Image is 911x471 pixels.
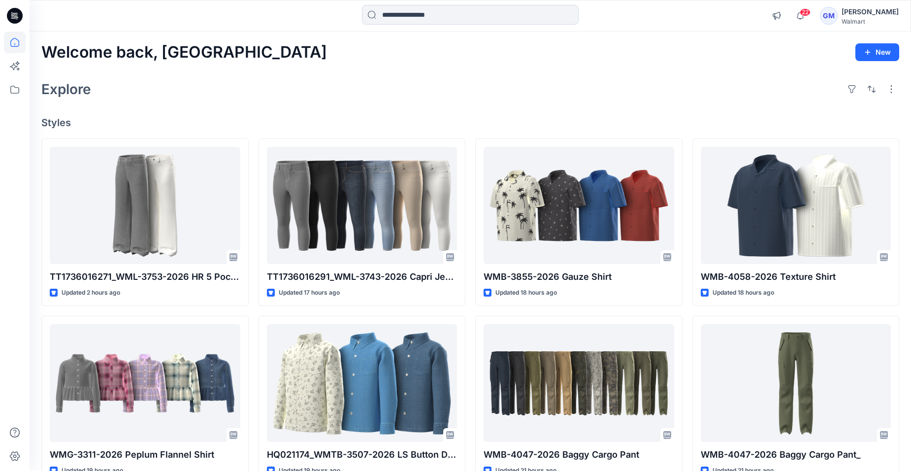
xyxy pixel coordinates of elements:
[842,6,899,18] div: [PERSON_NAME]
[713,288,774,298] p: Updated 18 hours ago
[800,8,811,16] span: 22
[41,43,327,62] h2: Welcome back, [GEOGRAPHIC_DATA]
[279,288,340,298] p: Updated 17 hours ago
[50,448,240,462] p: WMG-3311-2026 Peplum Flannel Shirt
[267,147,457,264] a: TT1736016291_WML-3743-2026 Capri Jegging - Inseam 21”
[701,324,891,441] a: WMB-4047-2026 Baggy Cargo Pant_
[41,81,91,97] h2: Explore
[484,147,674,264] a: WMB-3855-2026 Gauze Shirt
[484,270,674,284] p: WMB-3855-2026 Gauze Shirt
[820,7,838,25] div: GM
[50,270,240,284] p: TT1736016271_WML-3753-2026 HR 5 Pocket Wide Leg - Inseam 30
[41,117,899,129] h4: Styles
[267,324,457,441] a: HQ021174_WMTB-3507-2026 LS Button Down Denim Shirt
[484,448,674,462] p: WMB-4047-2026 Baggy Cargo Pant
[62,288,120,298] p: Updated 2 hours ago
[701,147,891,264] a: WMB-4058-2026 Texture Shirt
[484,324,674,441] a: WMB-4047-2026 Baggy Cargo Pant
[267,448,457,462] p: HQ021174_WMTB-3507-2026 LS Button Down Denim Shirt
[701,270,891,284] p: WMB-4058-2026 Texture Shirt
[842,18,899,25] div: Walmart
[267,270,457,284] p: TT1736016291_WML-3743-2026 Capri Jegging - Inseam 21”
[701,448,891,462] p: WMB-4047-2026 Baggy Cargo Pant_
[50,147,240,264] a: TT1736016271_WML-3753-2026 HR 5 Pocket Wide Leg - Inseam 30
[495,288,557,298] p: Updated 18 hours ago
[855,43,899,61] button: New
[50,324,240,441] a: WMG-3311-2026 Peplum Flannel Shirt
